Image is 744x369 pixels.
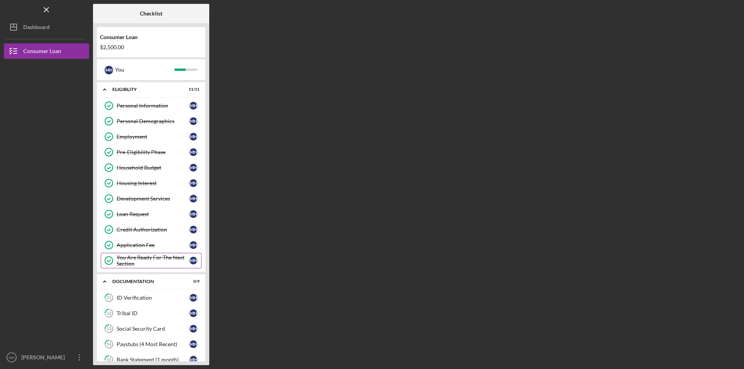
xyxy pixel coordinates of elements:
[23,43,61,61] div: Consumer Loan
[100,44,202,50] div: $2,500.00
[101,160,201,175] a: Household BudgetMH
[101,321,201,336] a: 13Social Security CardMH
[101,237,201,253] a: Application FeeMH
[117,295,189,301] div: ID Verification
[100,34,202,40] div: Consumer Loan
[189,195,197,203] div: M H
[189,133,197,141] div: M H
[101,352,201,367] a: 15Bank Statement (1 month)MH
[189,294,197,302] div: M H
[101,98,201,113] a: Personal InformationMH
[107,342,112,347] tspan: 14
[101,175,201,191] a: Housing InterestMH
[117,134,189,140] div: Employment
[186,87,200,92] div: 11 / 11
[186,279,200,284] div: 0 / 9
[101,144,201,160] a: Pre-Eligibility PhaseMH
[189,309,197,317] div: M H
[101,113,201,129] a: Personal DemographicsMH
[189,148,197,156] div: M H
[101,253,201,268] a: You Are Ready For The Next SectionMH
[101,305,201,321] a: 12Tribal IDMH
[4,350,89,365] button: MH[PERSON_NAME]
[189,117,197,125] div: M H
[9,355,15,360] text: MH
[117,180,189,186] div: Housing Interest
[112,87,180,92] div: Eligiblity
[23,19,50,37] div: Dashboard
[4,43,89,59] button: Consumer Loan
[117,242,189,248] div: Application Fee
[101,290,201,305] a: 11ID VerificationMH
[117,254,189,267] div: You Are Ready For The Next Section
[101,129,201,144] a: EmploymentMH
[117,196,189,202] div: Development Services
[112,279,180,284] div: Documentation
[117,357,189,363] div: Bank Statement (1 month)
[117,103,189,109] div: Personal Information
[117,341,189,347] div: Paystubs (4 Most Recent)
[117,326,189,332] div: Social Security Card
[117,149,189,155] div: Pre-Eligibility Phase
[189,325,197,333] div: M H
[189,179,197,187] div: M H
[4,19,89,35] button: Dashboard
[117,211,189,217] div: Loan Request
[117,227,189,233] div: Credit Authorization
[101,336,201,352] a: 14Paystubs (4 Most Recent)MH
[101,222,201,237] a: Credit AuthorizationMH
[189,241,197,249] div: M H
[189,164,197,172] div: M H
[117,165,189,171] div: Household Budget
[140,10,162,17] b: Checklist
[189,226,197,233] div: M H
[189,356,197,364] div: M H
[117,310,189,316] div: Tribal ID
[107,295,111,300] tspan: 11
[189,210,197,218] div: M H
[101,191,201,206] a: Development ServicesMH
[117,118,189,124] div: Personal Demographics
[107,311,111,316] tspan: 12
[101,206,201,222] a: Loan RequestMH
[19,350,70,367] div: [PERSON_NAME]
[107,357,111,362] tspan: 15
[189,102,197,110] div: M H
[107,326,111,331] tspan: 13
[105,66,113,74] div: M H
[115,63,174,76] div: You
[189,257,197,264] div: M H
[189,340,197,348] div: M H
